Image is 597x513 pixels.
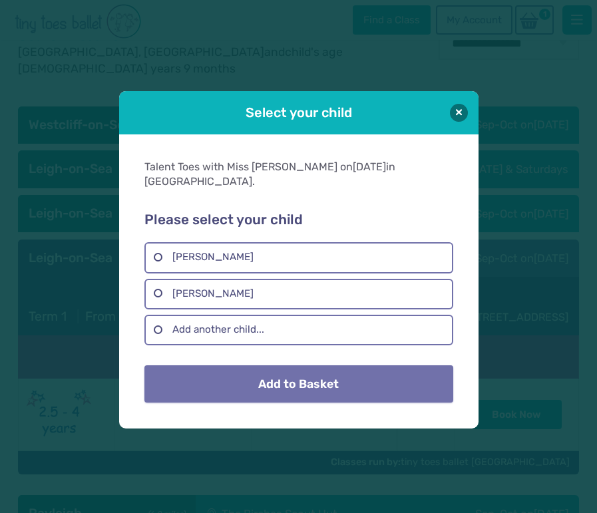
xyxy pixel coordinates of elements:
h2: Please select your child [144,212,453,229]
label: Add another child... [144,315,453,345]
label: [PERSON_NAME] [144,242,453,273]
div: Talent Toes with Miss [PERSON_NAME] on in [GEOGRAPHIC_DATA]. [144,160,453,190]
label: [PERSON_NAME] [144,279,453,309]
h1: Select your child [156,103,441,122]
button: Add to Basket [144,365,453,403]
span: [DATE] [353,160,386,173]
